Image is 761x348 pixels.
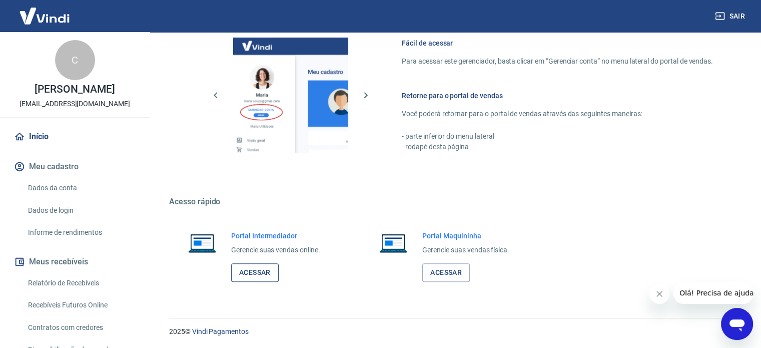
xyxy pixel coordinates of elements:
h6: Fácil de acessar [402,38,713,48]
img: Imagem de um notebook aberto [181,231,223,255]
img: Imagem da dashboard mostrando o botão de gerenciar conta na sidebar no lado esquerdo [233,38,348,153]
h6: Retorne para o portal de vendas [402,91,713,101]
h6: Portal Intermediador [231,231,320,241]
a: Dados da conta [24,178,138,198]
a: Dados de login [24,200,138,221]
p: - parte inferior do menu lateral [402,131,713,142]
p: [PERSON_NAME] [35,84,115,95]
p: - rodapé desta página [402,142,713,152]
a: Acessar [422,263,470,282]
p: 2025 © [169,326,737,337]
h6: Portal Maquininha [422,231,509,241]
a: Recebíveis Futuros Online [24,295,138,315]
div: C [55,40,95,80]
p: Para acessar este gerenciador, basta clicar em “Gerenciar conta” no menu lateral do portal de ven... [402,56,713,67]
p: Gerencie suas vendas online. [231,245,320,255]
iframe: Botão para abrir a janela de mensagens [721,308,753,340]
img: Vindi [12,1,77,31]
button: Meu cadastro [12,156,138,178]
span: Olá! Precisa de ajuda? [6,7,84,15]
a: Informe de rendimentos [24,222,138,243]
iframe: Fechar mensagem [649,284,669,304]
button: Meus recebíveis [12,251,138,273]
a: Acessar [231,263,279,282]
a: Relatório de Recebíveis [24,273,138,293]
p: Gerencie suas vendas física. [422,245,509,255]
p: [EMAIL_ADDRESS][DOMAIN_NAME] [20,99,130,109]
a: Vindi Pagamentos [192,327,249,335]
iframe: Mensagem da empresa [673,282,753,304]
h5: Acesso rápido [169,197,737,207]
a: Contratos com credores [24,317,138,338]
button: Sair [713,7,749,26]
p: Você poderá retornar para o portal de vendas através das seguintes maneiras: [402,109,713,119]
img: Imagem de um notebook aberto [372,231,414,255]
a: Início [12,126,138,148]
